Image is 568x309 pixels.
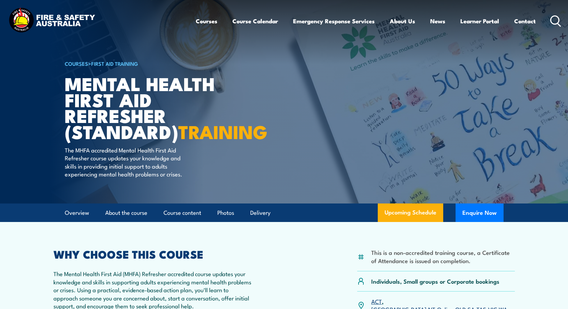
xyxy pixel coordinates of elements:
[65,146,190,178] p: The MHFA accredited Mental Health First Aid Refresher course updates your knowledge and skills in...
[456,203,504,222] button: Enquire Now
[371,248,515,264] li: This is a non-accredited training course, a Certificate of Attendance is issued on completion.
[164,204,201,222] a: Course content
[371,297,382,305] a: ACT
[53,249,254,259] h2: WHY CHOOSE THIS COURSE
[65,60,88,67] a: COURSES
[460,12,499,30] a: Learner Portal
[65,204,89,222] a: Overview
[91,60,138,67] a: First Aid Training
[65,59,234,67] h6: >
[178,117,267,145] strong: TRAINING
[390,12,415,30] a: About Us
[65,75,234,139] h1: Mental Health First Aid Refresher (Standard)
[430,12,445,30] a: News
[514,12,536,30] a: Contact
[196,12,217,30] a: Courses
[293,12,375,30] a: Emergency Response Services
[217,204,234,222] a: Photos
[378,203,443,222] a: Upcoming Schedule
[105,204,147,222] a: About the course
[371,277,499,285] p: Individuals, Small groups or Corporate bookings
[250,204,270,222] a: Delivery
[232,12,278,30] a: Course Calendar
